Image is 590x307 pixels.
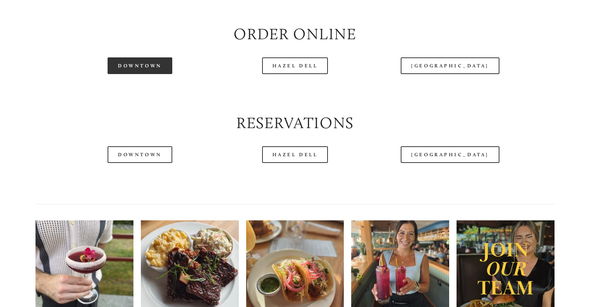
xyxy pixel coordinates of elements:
a: Hazel Dell [262,57,328,74]
a: [GEOGRAPHIC_DATA] [401,146,499,163]
h2: Reservations [35,112,555,134]
a: [GEOGRAPHIC_DATA] [401,57,499,74]
a: Downtown [108,57,172,74]
a: Hazel Dell [262,146,328,163]
a: Downtown [108,146,172,163]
